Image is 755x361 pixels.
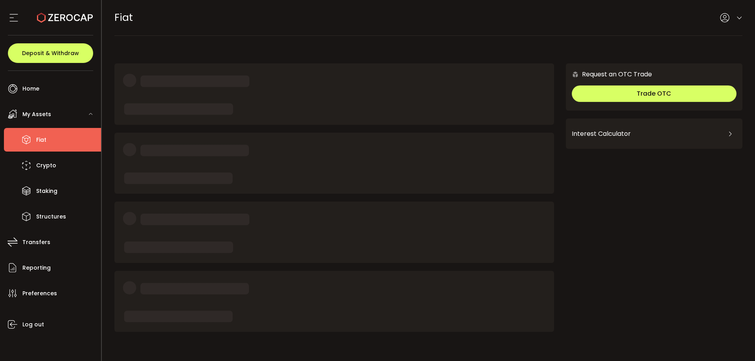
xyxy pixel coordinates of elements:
[572,71,579,78] img: 6nGpN7MZ9FLuBP83NiajKbTRY4UzlzQtBKtCrLLspmCkSvCZHBKvY3NxgQaT5JnOQREvtQ257bXeeSTueZfAPizblJ+Fe8JwA...
[36,185,57,197] span: Staking
[22,50,79,56] span: Deposit & Withdraw
[22,83,39,94] span: Home
[22,262,51,274] span: Reporting
[36,160,56,171] span: Crypto
[22,109,51,120] span: My Assets
[22,288,57,299] span: Preferences
[114,11,133,24] span: Fiat
[8,43,93,63] button: Deposit & Withdraw
[36,211,66,222] span: Structures
[572,85,737,102] button: Trade OTC
[572,124,737,143] div: Interest Calculator
[22,319,44,330] span: Log out
[22,237,50,248] span: Transfers
[36,134,46,146] span: Fiat
[637,89,671,98] span: Trade OTC
[566,69,652,79] div: Request an OTC Trade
